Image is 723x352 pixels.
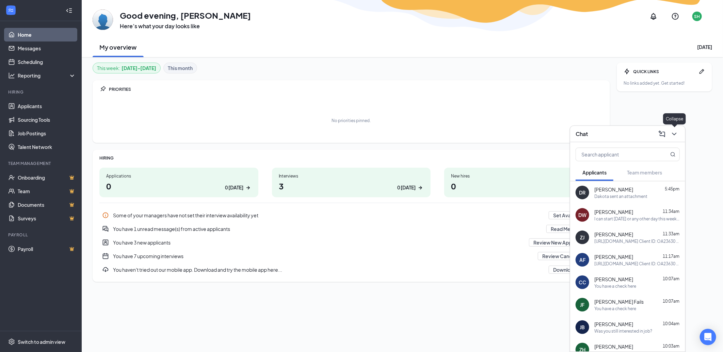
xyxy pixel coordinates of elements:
[649,12,658,20] svg: Notifications
[99,208,603,222] div: Some of your managers have not set their interview availability yet
[582,169,607,175] span: Applicants
[99,263,603,276] div: You haven't tried out our mobile app. Download and try the mobile app here...
[102,212,109,219] svg: Info
[538,252,591,260] button: Review Candidates
[594,343,633,350] span: [PERSON_NAME]
[113,225,542,232] div: You have 1 unread message(s) from active applicants
[451,180,596,192] h1: 0
[594,328,652,334] div: Was you still interested in job?
[580,234,585,241] div: ZJ
[594,261,680,267] div: [URL][DOMAIN_NAME] Client ID: OA23630 Pin #: 52718
[658,130,666,138] svg: ComposeMessage
[594,321,633,328] span: [PERSON_NAME]
[594,216,680,222] div: I can start [DATE] or any other day this week and large
[451,173,596,179] div: New hires
[113,212,545,219] div: Some of your managers have not set their interview availability yet
[279,180,424,192] h1: 3
[594,306,636,312] div: You have a check here
[168,64,193,72] b: This month
[549,266,591,274] button: Download App
[8,89,75,95] div: Hiring
[8,338,15,345] svg: Settings
[18,127,76,140] a: Job Postings
[99,222,603,236] a: DoubleChatActiveYou have 1 unread message(s) from active applicantsRead MessagesPin
[697,44,712,50] div: [DATE]
[700,329,716,345] div: Open Intercom Messenger
[663,113,686,124] div: Collapse
[624,68,630,75] svg: Bolt
[444,168,603,197] a: New hires00 [DATE]ArrowRight
[670,130,678,138] svg: ChevronDown
[18,184,76,198] a: TeamCrown
[18,28,76,41] a: Home
[18,338,65,345] div: Switch to admin view
[594,276,633,283] span: [PERSON_NAME]
[102,266,109,273] svg: Download
[698,68,705,75] svg: Pen
[594,186,633,193] span: [PERSON_NAME]
[225,184,243,191] div: 0 [DATE]
[106,180,252,192] h1: 0
[663,254,679,259] span: 11:17am
[99,222,603,236] div: You have 1 unread message(s) from active applicants
[7,7,14,14] svg: WorkstreamLogo
[665,186,679,191] span: 5:45pm
[594,208,633,215] span: [PERSON_NAME]
[576,148,657,161] input: Search applicant
[99,236,603,249] div: You have 3 new applicants
[8,232,75,238] div: Payroll
[624,80,705,86] div: No links added yet. Get started!
[657,129,668,139] button: ComposeMessage
[627,169,662,175] span: Team members
[579,256,585,263] div: AF
[18,55,76,69] a: Scheduling
[576,130,588,138] h3: Chat
[245,184,252,191] svg: ArrowRight
[122,64,156,72] b: [DATE] - [DATE]
[578,212,587,218] div: DW
[663,321,679,326] span: 10:04am
[663,209,679,214] span: 11:34am
[113,239,525,246] div: You have 3 new applicants
[99,86,106,93] svg: Pin
[18,113,76,127] a: Sourcing Tools
[663,343,679,349] span: 10:03am
[594,194,647,199] div: Dakota sent an attachment
[106,173,252,179] div: Applications
[546,225,591,233] button: Read Messages
[549,211,591,219] button: Set Availability
[120,10,251,21] h1: Good evening, [PERSON_NAME]
[99,263,603,276] a: DownloadYou haven't tried out our mobile app. Download and try the mobile app here...Download AppPin
[669,129,680,139] button: ChevronDown
[417,184,424,191] svg: ArrowRight
[663,231,679,236] span: 11:33am
[109,86,603,92] div: PRIORITIES
[594,231,633,238] span: [PERSON_NAME]
[18,99,76,113] a: Applicants
[99,168,258,197] a: Applications00 [DATE]ArrowRight
[633,69,696,74] div: QUICK LINKS
[93,10,113,30] img: Shonda Hughes
[8,161,75,166] div: Team Management
[66,7,73,14] svg: Collapse
[670,152,676,157] svg: MagnifyingGlass
[272,168,431,197] a: Interviews30 [DATE]ArrowRight
[99,236,603,249] a: UserEntityYou have 3 new applicantsReview New ApplicantsPin
[113,266,545,273] div: You haven't tried out our mobile app. Download and try the mobile app here...
[97,64,156,72] div: This week :
[18,212,76,225] a: SurveysCrown
[99,249,603,263] div: You have 7 upcoming interviews
[99,155,603,161] div: HIRING
[579,279,586,286] div: CC
[18,41,76,55] a: Messages
[18,140,76,154] a: Talent Network
[397,184,416,191] div: 0 [DATE]
[113,253,534,259] div: You have 7 upcoming interviews
[594,238,680,244] div: [URL][DOMAIN_NAME] Client ID: OA23630 Pin #: 52718 Here you go let me know if you have any questions
[8,72,15,79] svg: Analysis
[18,171,76,184] a: OnboardingCrown
[18,242,76,256] a: PayrollCrown
[579,189,586,196] div: DR
[102,239,109,246] svg: UserEntity
[99,249,603,263] a: CalendarNewYou have 7 upcoming interviewsReview CandidatesPin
